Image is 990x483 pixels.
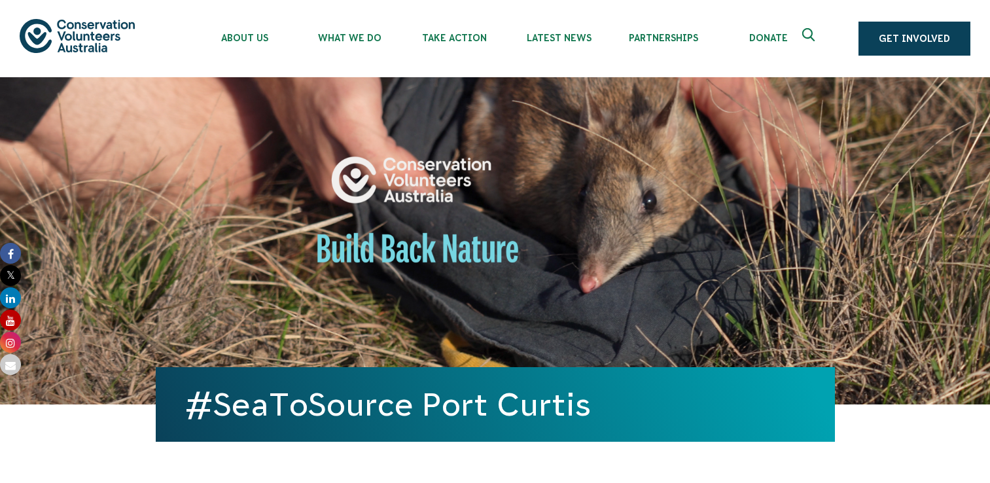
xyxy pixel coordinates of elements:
h1: #SeaToSource Port Curtis [185,387,806,422]
span: What We Do [297,33,402,43]
span: Partnerships [611,33,716,43]
span: Latest News [506,33,611,43]
button: Expand search box Close search box [794,23,826,54]
span: Take Action [402,33,506,43]
img: logo.svg [20,19,135,52]
a: Get Involved [858,22,970,56]
span: Expand search box [802,28,819,49]
span: About Us [192,33,297,43]
span: Donate [716,33,821,43]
